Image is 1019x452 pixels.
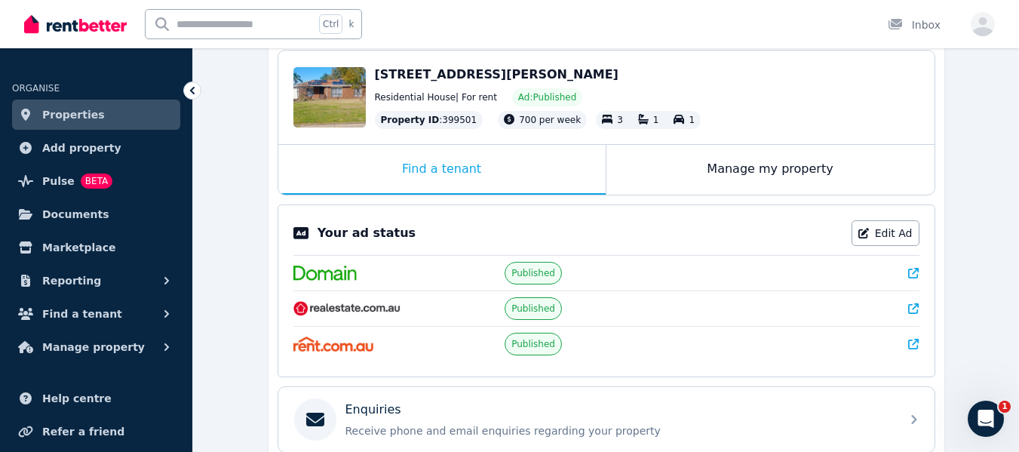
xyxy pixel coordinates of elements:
span: Add property [42,139,121,157]
p: Enquiries [345,401,401,419]
span: 3 [617,115,623,125]
span: Ad: Published [518,91,576,103]
button: Reporting [12,266,180,296]
img: RealEstate.com.au [293,301,401,316]
p: Your ad status [318,224,416,242]
span: ORGANISE [12,83,60,94]
a: Documents [12,199,180,229]
a: PulseBETA [12,166,180,196]
span: [STREET_ADDRESS][PERSON_NAME] [375,67,618,81]
span: Refer a friend [42,423,124,441]
img: Rent.com.au [293,337,374,352]
span: 1 [689,115,695,125]
span: Reporting [42,272,101,290]
span: Marketplace [42,238,115,257]
div: Manage my property [606,145,935,195]
a: Properties [12,100,180,130]
span: 1 [999,401,1011,413]
a: Refer a friend [12,417,180,447]
span: Residential House | For rent [375,91,497,103]
span: BETA [81,174,112,189]
span: Property ID [381,114,440,126]
div: Inbox [888,17,941,32]
div: Find a tenant [278,145,606,195]
a: Marketplace [12,232,180,263]
div: : 399501 [375,111,483,129]
img: RentBetter [24,13,127,35]
span: Manage property [42,338,145,356]
a: Add property [12,133,180,163]
span: 1 [653,115,659,125]
span: k [348,18,354,30]
span: Properties [42,106,105,124]
a: EnquiriesReceive phone and email enquiries regarding your property [278,387,935,452]
span: Published [511,338,555,350]
button: Manage property [12,332,180,362]
span: Ctrl [319,14,342,34]
span: Published [511,267,555,279]
a: Edit Ad [852,220,919,246]
span: Pulse [42,172,75,190]
span: Documents [42,205,109,223]
button: Find a tenant [12,299,180,329]
p: Receive phone and email enquiries regarding your property [345,423,892,438]
a: Help centre [12,383,180,414]
span: 700 per week [519,115,581,125]
span: Published [511,303,555,315]
img: Domain.com.au [293,266,357,281]
span: Help centre [42,389,112,407]
iframe: Intercom live chat [968,401,1004,437]
span: Find a tenant [42,305,122,323]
